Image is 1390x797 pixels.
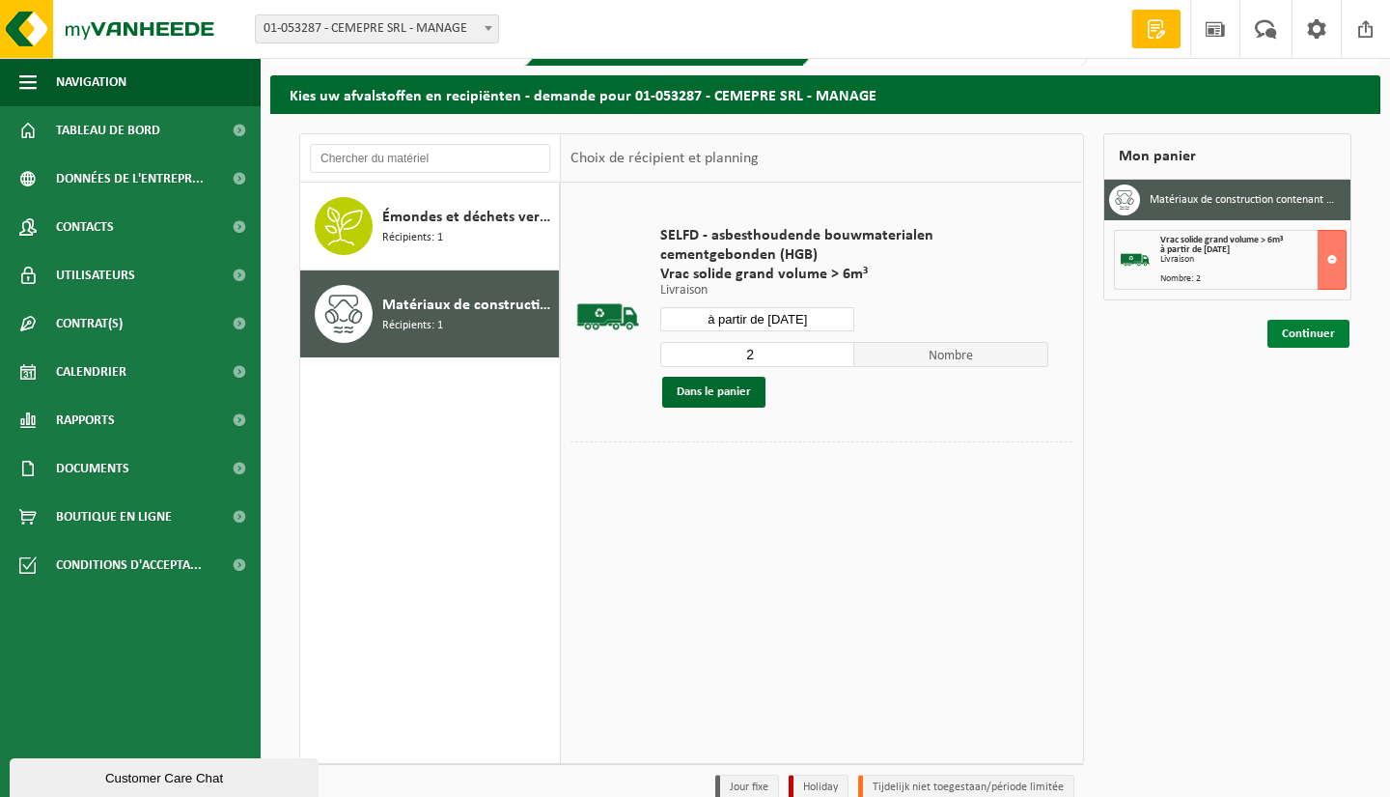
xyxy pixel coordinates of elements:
[660,226,1048,265] span: SELFD - asbesthoudende bouwmaterialen cementgebonden (HGB)
[310,144,550,173] input: Chercher du matériel
[561,134,768,183] div: Choix de récipient et planning
[382,206,554,229] span: Émondes et déchets verts Ø < 12 cm
[56,251,135,299] span: Utilisateurs
[854,342,1048,367] span: Nombre
[1160,255,1347,265] div: Livraison
[662,377,765,408] button: Dans le panier
[1160,235,1283,245] span: Vrac solide grand volume > 6m³
[56,299,123,348] span: Contrat(s)
[1103,133,1352,180] div: Mon panier
[56,155,204,203] span: Données de l'entrepr...
[56,493,172,541] span: Boutique en ligne
[300,183,560,270] button: Émondes et déchets verts Ø < 12 cm Récipients: 1
[256,15,498,43] span: 01-053287 - CEMEPRE SRL - MANAGE
[255,14,499,43] span: 01-053287 - CEMEPRE SRL - MANAGE
[56,396,115,444] span: Rapports
[382,229,443,247] span: Récipients: 1
[56,444,129,493] span: Documents
[56,348,126,396] span: Calendrier
[382,294,554,317] span: Matériaux de construction contenant de l'amiante lié au ciment (non friable)
[1160,274,1347,284] div: Nombre: 2
[56,541,202,589] span: Conditions d'accepta...
[660,265,1048,284] span: Vrac solide grand volume > 6m³
[56,203,114,251] span: Contacts
[1150,185,1337,215] h3: Matériaux de construction contenant de l'amiante lié au ciment (non friable)
[56,58,126,106] span: Navigation
[300,270,560,357] button: Matériaux de construction contenant de l'amiante lié au ciment (non friable) Récipients: 1
[270,75,1380,113] h2: Kies uw afvalstoffen en recipiënten - demande pour 01-053287 - CEMEPRE SRL - MANAGE
[660,307,854,331] input: Sélectionnez date
[56,106,160,155] span: Tableau de bord
[382,317,443,335] span: Récipients: 1
[10,754,322,797] iframe: chat widget
[1160,244,1230,255] strong: à partir de [DATE]
[660,284,1048,298] p: Livraison
[1267,320,1349,348] a: Continuer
